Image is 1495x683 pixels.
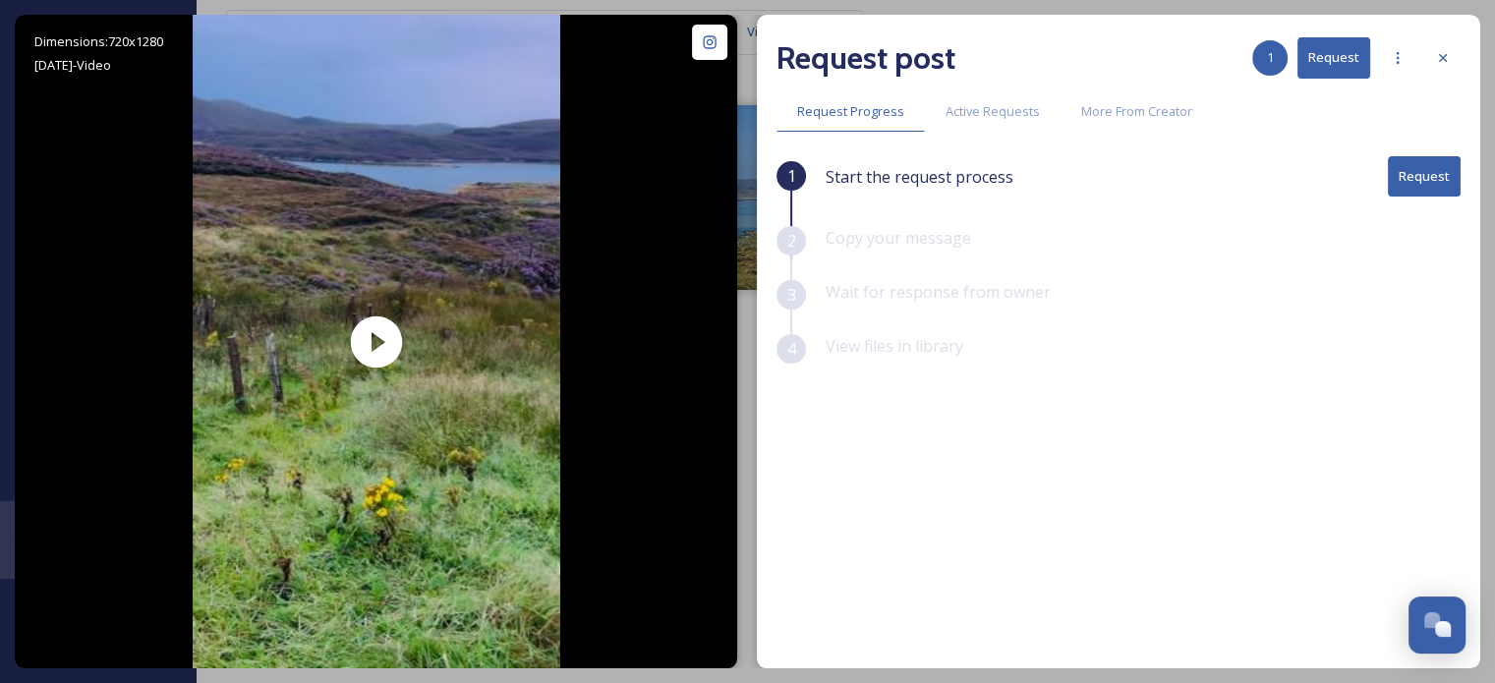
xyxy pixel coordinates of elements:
span: Copy your message [826,227,971,249]
span: 2 [787,229,796,253]
span: More From Creator [1081,102,1192,121]
span: Dimensions: 720 x 1280 [34,32,163,50]
span: Request Progress [797,102,904,121]
span: 1 [787,164,796,188]
span: Active Requests [946,102,1040,121]
span: 3 [787,283,796,307]
span: 1 [1267,48,1274,67]
img: thumbnail [193,15,560,668]
span: 4 [787,337,796,361]
span: Start the request process [826,165,1013,189]
button: Request [1388,156,1461,197]
h2: Request post [776,34,955,82]
span: [DATE] - Video [34,56,111,74]
button: Request [1297,37,1370,78]
span: View files in library [826,335,963,357]
button: Open Chat [1409,597,1466,654]
span: Wait for response from owner [826,281,1051,303]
